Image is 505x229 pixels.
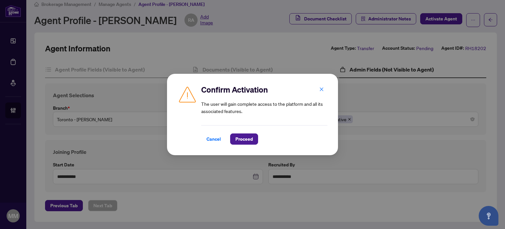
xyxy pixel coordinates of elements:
[201,133,226,145] button: Cancel
[201,100,327,115] article: The user will gain complete access to the platform and all its associated features.
[479,206,498,226] button: Open asap
[201,84,327,95] h2: Confirm Activation
[206,134,221,144] span: Cancel
[235,134,253,144] span: Proceed
[319,87,324,92] span: close
[178,84,197,104] img: Caution Icon
[230,133,258,145] button: Proceed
